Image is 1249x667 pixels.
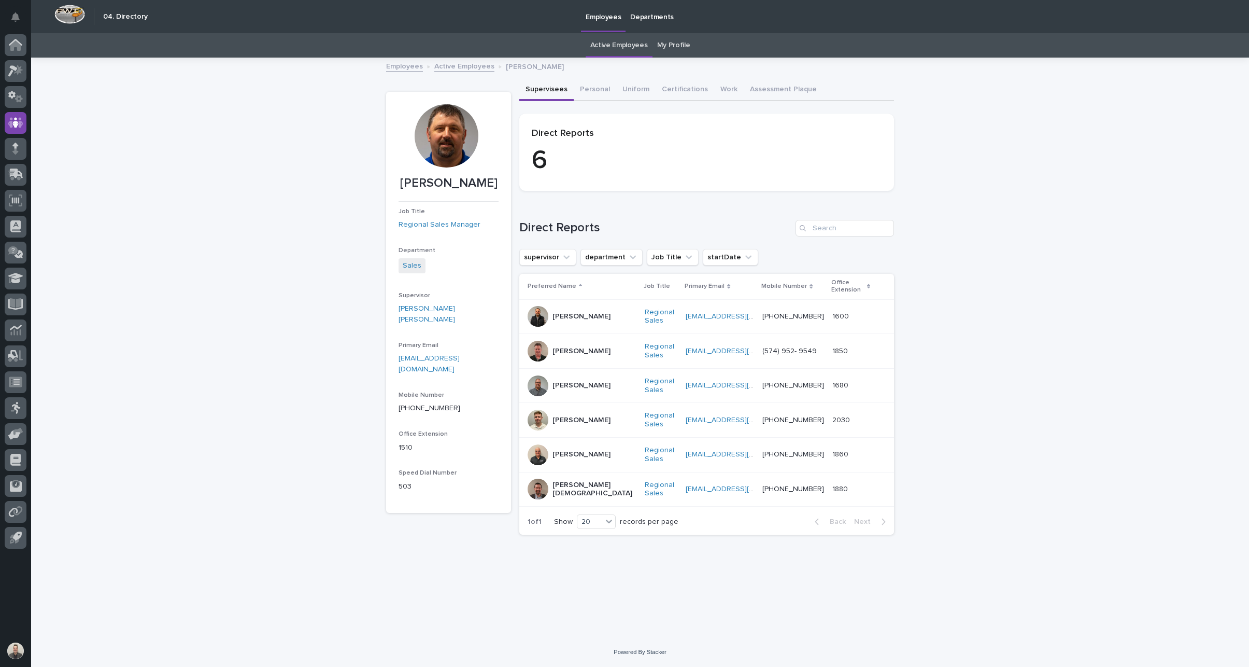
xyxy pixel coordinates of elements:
p: 1510 [399,442,499,453]
button: Assessment Plaque [744,79,823,101]
button: Job Title [647,249,699,266]
a: [EMAIL_ADDRESS][DOMAIN_NAME] [686,348,803,355]
button: Supervisees [519,79,574,101]
p: 6 [532,145,882,176]
a: [PHONE_NUMBER] [762,313,824,320]
p: 1850 [832,345,850,356]
tr: [PERSON_NAME]Regional Sales [EMAIL_ADDRESS][DOMAIN_NAME] [PHONE_NUMBER]16001600 [519,299,894,334]
h1: Direct Reports [519,220,791,235]
a: [PHONE_NUMBER] [399,405,460,412]
p: 1860 [832,448,850,459]
p: 1680 [832,379,850,390]
span: Next [854,518,877,525]
p: Office Extension [831,277,864,296]
button: Back [806,517,850,526]
tr: [PERSON_NAME]Regional Sales [EMAIL_ADDRESS][DOMAIN_NAME] [PHONE_NUMBER]18601860 [519,437,894,472]
tr: [PERSON_NAME]Regional Sales [EMAIL_ADDRESS][DOMAIN_NAME] (574) 952- 954918501850 [519,334,894,369]
a: Employees [386,60,423,72]
p: [PERSON_NAME] [506,60,564,72]
button: Next [850,517,894,526]
p: Primary Email [685,281,725,292]
h2: 04. Directory [103,12,148,21]
a: [EMAIL_ADDRESS][DOMAIN_NAME] [686,416,803,424]
span: Primary Email [399,342,438,349]
p: [PERSON_NAME] [552,312,611,321]
span: Office Extension [399,431,448,437]
a: My Profile [657,33,690,58]
a: [EMAIL_ADDRESS][DOMAIN_NAME] [399,355,460,373]
p: 1600 [832,310,851,321]
tr: [PERSON_NAME][DEMOGRAPHIC_DATA]Regional Sales [EMAIL_ADDRESS][DOMAIN_NAME] [PHONE_NUMBER]18801880 [519,472,894,507]
p: Show [554,518,573,526]
button: Work [714,79,744,101]
p: [PERSON_NAME] [399,176,499,191]
p: Job Title [644,281,670,292]
a: [PHONE_NUMBER] [762,416,824,424]
p: [PERSON_NAME] [552,381,611,390]
a: Powered By Stacker [614,649,666,655]
input: Search [796,220,894,237]
a: [PHONE_NUMBER] [762,485,824,493]
span: Mobile Number [399,392,444,398]
p: 1 of 1 [519,509,550,535]
p: 1880 [832,483,850,494]
p: 2030 [832,414,852,425]
p: [PERSON_NAME] [552,416,611,425]
button: Certifications [656,79,714,101]
p: Direct Reports [532,128,882,140]
a: Regional Sales [645,377,678,395]
p: [PERSON_NAME][DEMOGRAPHIC_DATA] [552,481,636,498]
a: Sales [403,260,421,271]
a: [EMAIL_ADDRESS][DOMAIN_NAME] [686,313,803,320]
p: 503 [399,481,499,492]
button: users-avatar [5,640,26,662]
a: Regional Sales [645,411,678,429]
button: Notifications [5,6,26,28]
button: startDate [703,249,758,266]
div: 20 [577,517,602,527]
span: Speed Dial Number [399,470,457,476]
p: Mobile Number [761,281,807,292]
span: Back [824,518,846,525]
a: [EMAIL_ADDRESS][DOMAIN_NAME] [686,382,803,389]
button: Personal [574,79,616,101]
p: Preferred Name [528,281,576,292]
span: Department [399,247,435,254]
p: records per page [620,518,678,526]
a: Active Employees [590,33,648,58]
p: [PERSON_NAME] [552,450,611,459]
a: Active Employees [434,60,494,72]
a: [EMAIL_ADDRESS][DOMAIN_NAME] [686,451,803,458]
a: (574) 952- 9549 [762,348,817,355]
a: [PERSON_NAME] [PERSON_NAME] [399,303,499,325]
img: Workspace Logo [54,5,85,24]
a: [EMAIL_ADDRESS][DOMAIN_NAME] [686,485,803,493]
button: Uniform [616,79,656,101]
a: Regional Sales [645,308,678,326]
span: Job Title [399,209,425,215]
p: [PERSON_NAME] [552,347,611,356]
div: Notifications [13,12,26,29]
button: department [580,249,643,266]
a: Regional Sales [645,481,678,498]
a: Regional Sales [645,342,678,360]
a: Regional Sales [645,446,678,464]
a: [PHONE_NUMBER] [762,451,824,458]
tr: [PERSON_NAME]Regional Sales [EMAIL_ADDRESS][DOMAIN_NAME] [PHONE_NUMBER]20302030 [519,403,894,438]
tr: [PERSON_NAME]Regional Sales [EMAIL_ADDRESS][DOMAIN_NAME] [PHONE_NUMBER]16801680 [519,368,894,403]
span: Supervisor [399,293,430,299]
a: [PHONE_NUMBER] [762,382,824,389]
button: supervisor [519,249,576,266]
a: Regional Sales Manager [399,219,480,230]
